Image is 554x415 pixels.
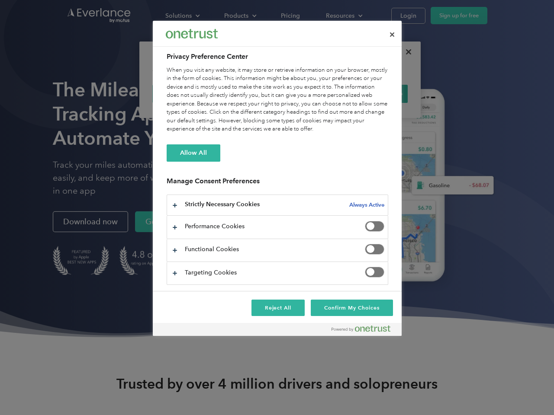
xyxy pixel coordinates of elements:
[332,325,390,332] img: Powered by OneTrust Opens in a new Tab
[332,325,397,336] a: Powered by OneTrust Opens in a new Tab
[166,25,218,42] div: Everlance
[167,144,220,162] button: Allow All
[153,21,402,336] div: Privacy Preference Center
[167,66,388,134] div: When you visit any website, it may store or retrieve information on your browser, mostly in the f...
[251,300,305,316] button: Reject All
[311,300,393,316] button: Confirm My Choices
[166,29,218,38] img: Everlance
[167,51,388,62] h2: Privacy Preference Center
[153,21,402,336] div: Preference center
[383,25,402,44] button: Close
[167,177,388,190] h3: Manage Consent Preferences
